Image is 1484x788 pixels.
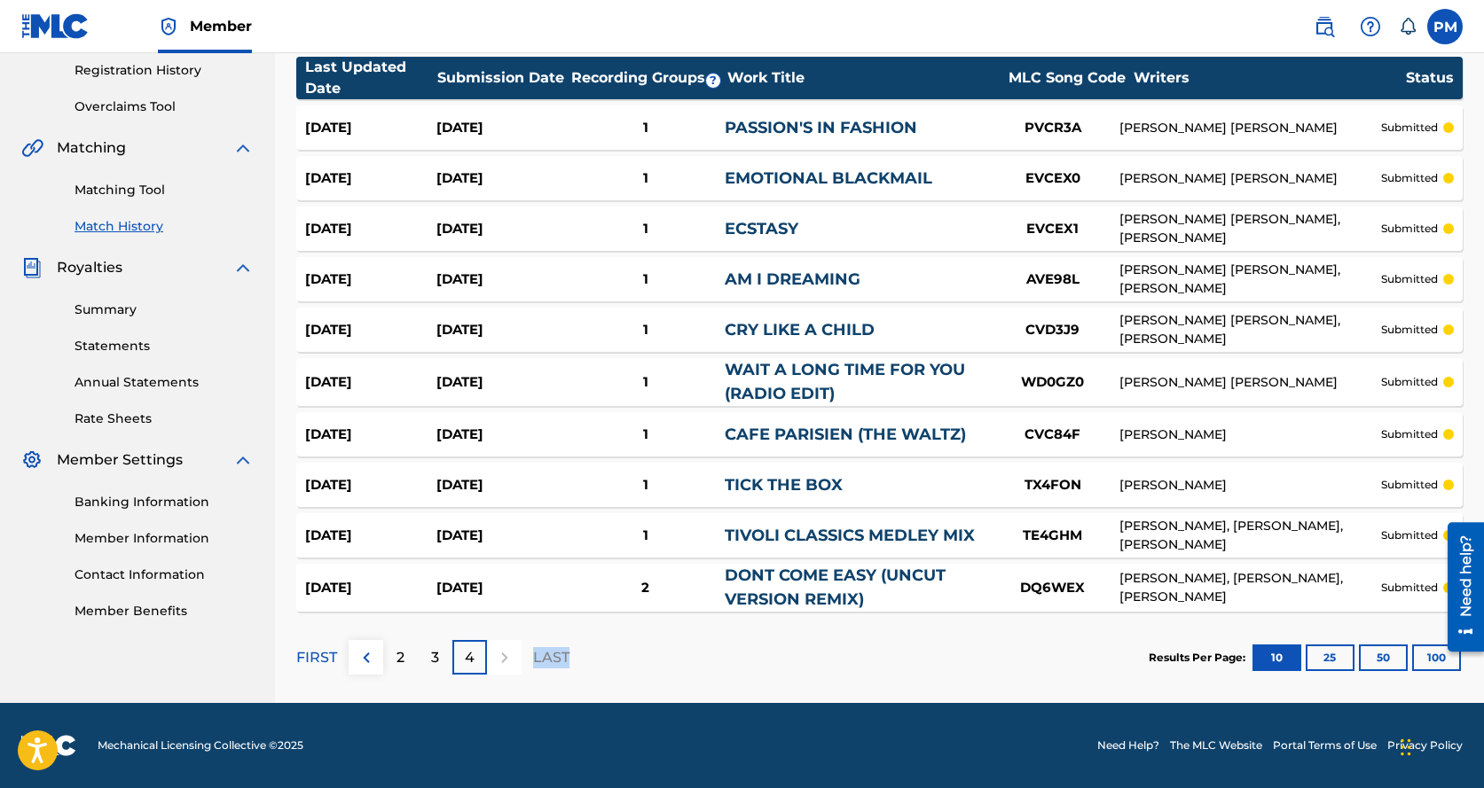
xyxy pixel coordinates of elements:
div: [DATE] [436,526,568,546]
div: WD0GZ0 [986,372,1119,393]
div: [PERSON_NAME] [PERSON_NAME], [PERSON_NAME] [1119,261,1381,298]
div: Recording Groups [569,67,728,89]
div: TX4FON [986,475,1119,495]
img: expand [232,137,254,159]
div: Status [1406,67,1454,89]
div: [DATE] [436,578,568,598]
div: [DATE] [436,475,568,495]
div: CVC84F [986,425,1119,445]
p: submitted [1381,221,1438,237]
p: LAST [533,647,569,668]
div: Writers [1134,67,1406,89]
div: [DATE] [436,118,568,138]
button: 25 [1306,644,1354,671]
img: left [356,647,377,668]
a: Rate Sheets [75,410,254,428]
span: Member [190,16,252,36]
div: 1 [567,168,724,189]
div: AVE98L [986,269,1119,290]
div: 1 [567,475,724,495]
a: Summary [75,300,254,319]
div: 1 [567,118,724,138]
span: Royalties [57,257,122,278]
a: PASSION'S IN FASHION [725,118,917,137]
p: submitted [1381,527,1438,543]
div: [DATE] [305,425,436,445]
a: The MLC Website [1170,737,1262,753]
p: submitted [1381,580,1438,596]
img: logo [21,735,76,756]
div: Work Title [727,67,1000,89]
iframe: Resource Center [1434,516,1484,659]
a: Portal Terms of Use [1273,737,1377,753]
p: submitted [1381,426,1438,442]
a: TICK THE BOX [725,475,843,495]
img: search [1314,16,1335,37]
p: submitted [1381,170,1438,186]
a: Contact Information [75,566,254,584]
img: Top Rightsholder [158,16,179,37]
div: [DATE] [305,475,436,495]
div: MLC Song Code [1001,67,1134,89]
img: expand [232,449,254,471]
div: Submission Date [437,67,569,89]
div: 1 [567,269,724,290]
div: [PERSON_NAME], [PERSON_NAME], [PERSON_NAME] [1119,517,1381,554]
div: [DATE] [436,320,568,340]
div: 2 [567,578,724,598]
img: Matching [21,137,43,159]
div: [DATE] [305,269,436,290]
div: [PERSON_NAME] [PERSON_NAME], [PERSON_NAME] [1119,311,1381,348]
span: Matching [57,137,126,159]
a: WAIT A LONG TIME FOR YOU (RADIO EDIT) [725,360,965,403]
p: FIRST [296,647,337,668]
a: CAFE PARISIEN (THE WALTZ) [725,425,966,444]
div: 1 [567,219,724,239]
div: [DATE] [305,219,436,239]
a: Public Search [1307,9,1342,44]
img: expand [232,257,254,278]
div: [DATE] [436,425,568,445]
div: 1 [567,372,724,393]
div: Help [1353,9,1388,44]
iframe: Chat Widget [1395,703,1484,788]
div: [DATE] [305,372,436,393]
div: EVCEX1 [986,219,1119,239]
button: 50 [1359,644,1408,671]
img: Member Settings [21,449,43,471]
div: 1 [567,526,724,546]
a: DONT COME EASY (UNCUT VERSION REMIX) [725,566,946,609]
div: [DATE] [305,168,436,189]
img: Royalties [21,257,43,278]
div: User Menu [1427,9,1463,44]
p: 3 [431,647,439,668]
a: EMOTIONAL BLACKMAIL [725,168,932,188]
div: [DATE] [305,320,436,340]
p: submitted [1381,271,1438,287]
div: [PERSON_NAME] [PERSON_NAME] [1119,373,1381,392]
a: TIVOLI CLASSICS MEDLEY MIX [725,526,975,545]
a: Member Information [75,529,254,548]
p: submitted [1381,322,1438,338]
div: [DATE] [436,219,568,239]
div: TE4GHM [986,526,1119,546]
p: submitted [1381,374,1438,390]
div: [DATE] [305,526,436,546]
div: PVCR3A [986,118,1119,138]
div: [DATE] [436,168,568,189]
div: DQ6WEX [986,578,1119,598]
a: AM I DREAMING [725,269,860,289]
div: CVD3J9 [986,320,1119,340]
div: Last Updated Date [305,57,437,99]
div: [PERSON_NAME], [PERSON_NAME], [PERSON_NAME] [1119,569,1381,606]
a: Banking Information [75,493,254,511]
div: [DATE] [305,578,436,598]
div: [PERSON_NAME] [PERSON_NAME] [1119,119,1381,137]
img: help [1360,16,1381,37]
div: 1 [567,425,724,445]
p: 2 [397,647,404,668]
a: Need Help? [1097,737,1159,753]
